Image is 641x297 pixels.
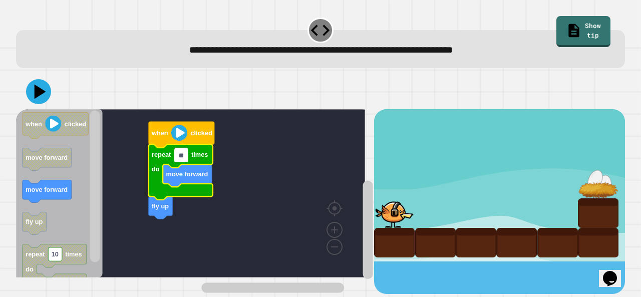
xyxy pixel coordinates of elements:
text: move forward [26,154,68,162]
text: do [152,166,160,173]
text: fly up [26,218,43,226]
text: repeat [152,151,171,158]
text: when [25,120,42,128]
text: move forward [166,171,208,178]
text: when [151,130,168,137]
text: do [26,265,34,273]
text: times [65,251,82,258]
text: 10 [52,251,59,258]
text: clicked [65,120,86,128]
text: fly up [152,203,169,210]
iframe: chat widget [599,257,631,287]
a: Show tip [556,16,611,48]
div: Blockly Workspace [16,109,374,293]
text: move forward [26,186,68,194]
text: times [191,151,208,158]
text: clicked [190,130,212,137]
text: repeat [26,251,45,258]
